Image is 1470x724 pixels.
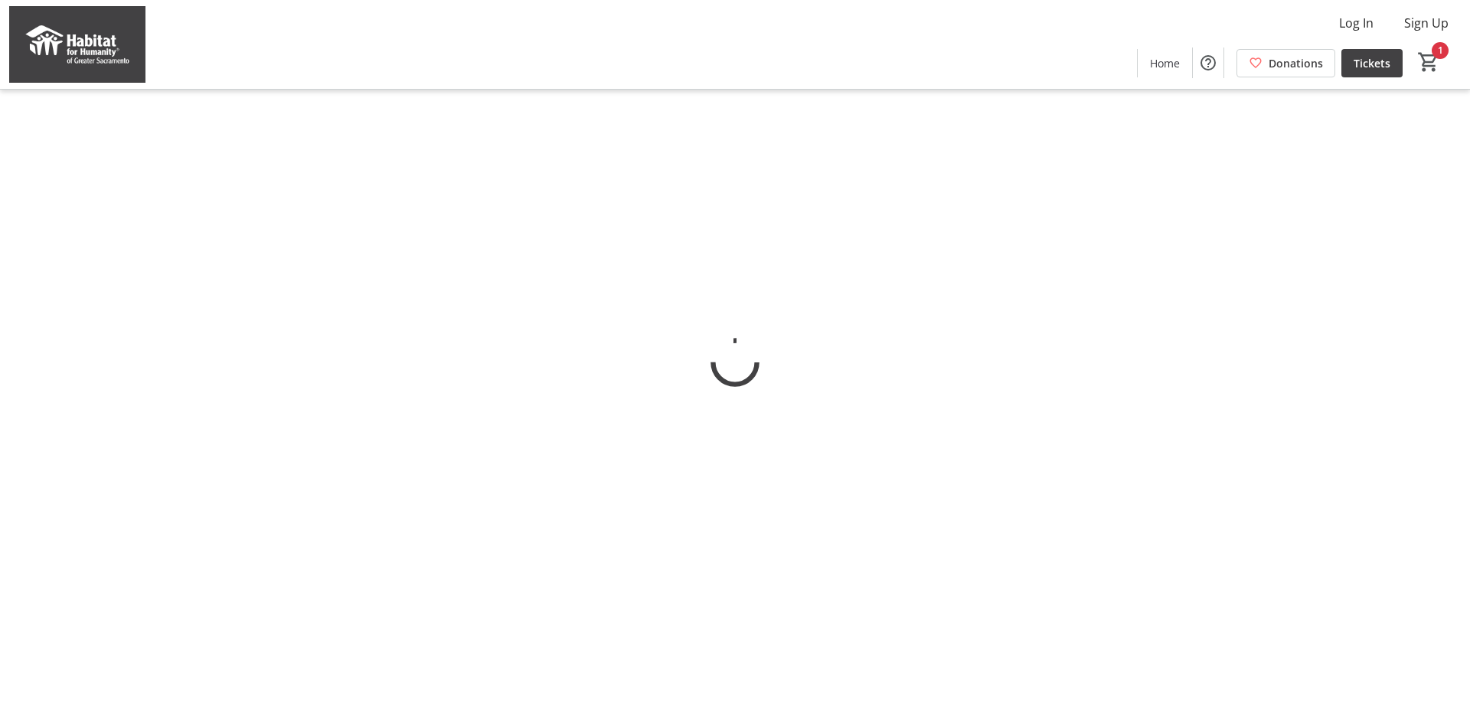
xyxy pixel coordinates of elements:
span: Donations [1269,55,1323,71]
span: Log In [1339,14,1374,32]
a: Donations [1236,49,1335,77]
button: Sign Up [1392,11,1461,35]
span: Sign Up [1404,14,1449,32]
a: Home [1138,49,1192,77]
button: Cart [1415,48,1442,76]
span: Home [1150,55,1180,71]
button: Help [1193,48,1223,78]
button: Log In [1327,11,1386,35]
a: Tickets [1341,49,1403,77]
img: Habitat for Humanity of Greater Sacramento's Logo [9,6,145,83]
span: Tickets [1354,55,1390,71]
